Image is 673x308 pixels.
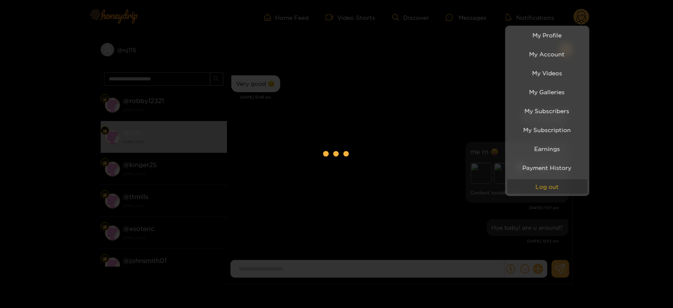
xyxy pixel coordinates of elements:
[507,179,587,194] button: Log out
[507,141,587,156] a: Earnings
[507,47,587,61] a: My Account
[507,122,587,137] a: My Subscription
[507,28,587,42] a: My Profile
[507,160,587,175] a: Payment History
[507,66,587,80] a: My Videos
[507,104,587,118] a: My Subscribers
[507,85,587,99] a: My Galleries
